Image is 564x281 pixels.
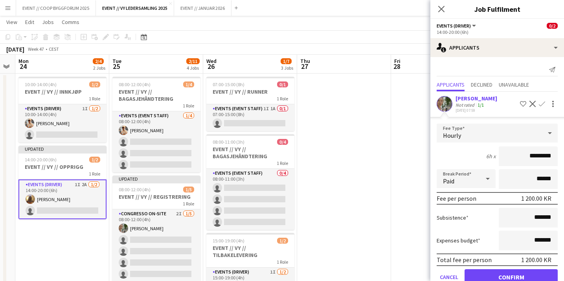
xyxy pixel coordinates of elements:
[437,214,468,221] label: Subsistence
[277,259,288,265] span: 1 Role
[430,38,564,57] div: Applicants
[206,77,294,131] app-job-card: 07:00-15:00 (8h)0/1EVENT // VY // RUNNER1 RoleEvents (Event Staff)1I1A0/107:00-15:00 (8h)
[59,17,83,27] a: Comms
[25,18,34,26] span: Edit
[112,57,121,65] span: Tue
[18,88,107,95] h3: EVENT // VY // INNKJØP
[277,96,288,102] span: 1 Role
[174,0,231,16] button: EVENT // JANUAR 2026
[6,18,17,26] span: View
[183,201,194,207] span: 1 Role
[437,237,480,244] label: Expenses budget
[205,62,217,71] span: 26
[25,157,57,163] span: 14:00-20:00 (6h)
[443,131,461,139] span: Hourly
[206,134,294,230] app-job-card: 08:00-11:00 (3h)0/4EVENT // VY // BAGASJEHÅNDTERING1 RoleEvents (Event Staff)0/408:00-11:00 (3h)
[93,65,105,71] div: 2 Jobs
[393,62,400,71] span: 28
[206,146,294,160] h3: EVENT // VY // BAGASJEHÅNDTERING
[18,57,29,65] span: Mon
[183,187,194,192] span: 1/5
[89,157,100,163] span: 1/2
[443,177,454,185] span: Paid
[281,65,293,71] div: 3 Jobs
[112,88,200,102] h3: EVENT // VY // BAGASJEHÅNDTERING
[277,81,288,87] span: 0/1
[547,23,558,29] span: 0/2
[89,96,100,102] span: 1 Role
[394,57,400,65] span: Fri
[186,58,200,64] span: 2/11
[18,146,107,152] div: Updated
[93,58,104,64] span: 2/4
[111,62,121,71] span: 25
[206,244,294,259] h3: EVENT // VY // TILBAKELEVERING
[299,62,310,71] span: 27
[437,23,471,29] span: Events (Driver)
[16,0,96,16] button: EVENT // COOP BYGGFORUM 2025
[112,111,200,172] app-card-role: Events (Event Staff)1/408:00-12:00 (4h)[PERSON_NAME]
[206,88,294,95] h3: EVENT // VY // RUNNER
[6,45,24,53] div: [DATE]
[17,62,29,71] span: 24
[39,17,57,27] a: Jobs
[206,169,294,230] app-card-role: Events (Event Staff)0/408:00-11:00 (3h)
[96,0,174,16] button: EVENT // VY LEDERSAMLING 2025
[25,81,57,87] span: 10:00-14:00 (4h)
[437,82,465,87] span: Applicants
[213,238,244,244] span: 15:00-19:00 (4h)
[277,160,288,166] span: 1 Role
[112,77,200,172] app-job-card: 08:00-12:00 (4h)1/4EVENT // VY // BAGASJEHÅNDTERING1 RoleEvents (Event Staff)1/408:00-12:00 (4h)[...
[206,57,217,65] span: Wed
[437,29,558,35] div: 14:00-20:00 (6h)
[521,194,551,202] div: 1 200.00 KR
[18,104,107,142] app-card-role: Events (Driver)1I1/210:00-14:00 (4h)[PERSON_NAME]
[521,256,551,264] div: 1 200.00 KR
[437,23,477,29] button: Events (Driver)
[89,81,100,87] span: 1/2
[437,194,476,202] div: Fee per person
[499,82,529,87] span: Unavailable
[277,238,288,244] span: 1/2
[26,46,46,52] span: Week 47
[478,102,484,108] app-skills-label: 1/1
[112,176,200,182] div: Updated
[119,187,151,192] span: 08:00-12:00 (4h)
[206,104,294,131] app-card-role: Events (Event Staff)1I1A0/107:00-15:00 (8h)
[300,57,310,65] span: Thu
[112,193,200,200] h3: EVENT // VY // REGISTRERING
[89,171,100,177] span: 1 Role
[18,146,107,219] app-job-card: Updated14:00-20:00 (6h)1/2EVENT // VY // OPPRIGG1 RoleEvents (Driver)1I2A1/214:00-20:00 (6h)[PERS...
[18,77,107,142] app-job-card: 10:00-14:00 (4h)1/2EVENT // VY // INNKJØP1 RoleEvents (Driver)1I1/210:00-14:00 (4h)[PERSON_NAME]
[183,103,194,109] span: 1 Role
[62,18,79,26] span: Comms
[281,58,292,64] span: 1/7
[213,81,244,87] span: 07:00-15:00 (8h)
[471,82,492,87] span: Declined
[49,46,59,52] div: CEST
[456,102,476,108] div: Not rated
[277,139,288,145] span: 0/4
[183,81,194,87] span: 1/4
[213,139,244,145] span: 08:00-11:00 (3h)
[456,95,497,102] div: [PERSON_NAME]
[119,81,151,87] span: 08:00-12:00 (4h)
[456,108,497,113] div: [DATE] 07:59
[437,256,492,264] div: Total fee per person
[22,17,37,27] a: Edit
[187,65,199,71] div: 4 Jobs
[3,17,20,27] a: View
[430,4,564,14] h3: Job Fulfilment
[18,163,107,170] h3: EVENT // VY // OPPRIGG
[486,153,496,160] div: 6h x
[42,18,54,26] span: Jobs
[18,179,107,219] app-card-role: Events (Driver)1I2A1/214:00-20:00 (6h)[PERSON_NAME]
